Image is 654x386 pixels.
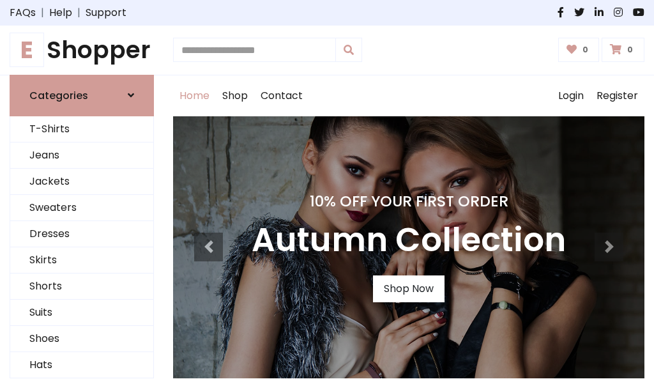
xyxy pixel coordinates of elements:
[10,143,153,169] a: Jeans
[10,195,153,221] a: Sweaters
[10,33,44,67] span: E
[10,326,153,352] a: Shoes
[49,5,72,20] a: Help
[10,116,153,143] a: T-Shirts
[579,44,591,56] span: 0
[10,169,153,195] a: Jackets
[72,5,86,20] span: |
[36,5,49,20] span: |
[10,36,154,65] a: EShopper
[558,38,600,62] a: 0
[10,36,154,65] h1: Shopper
[252,192,566,210] h4: 10% Off Your First Order
[216,75,254,116] a: Shop
[173,75,216,116] a: Home
[29,89,88,102] h6: Categories
[254,75,309,116] a: Contact
[10,274,153,300] a: Shorts
[10,221,153,247] a: Dresses
[10,5,36,20] a: FAQs
[10,247,153,274] a: Skirts
[624,44,636,56] span: 0
[86,5,126,20] a: Support
[10,300,153,326] a: Suits
[10,352,153,378] a: Hats
[252,220,566,260] h3: Autumn Collection
[552,75,590,116] a: Login
[590,75,644,116] a: Register
[10,75,154,116] a: Categories
[602,38,644,62] a: 0
[373,275,445,302] a: Shop Now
